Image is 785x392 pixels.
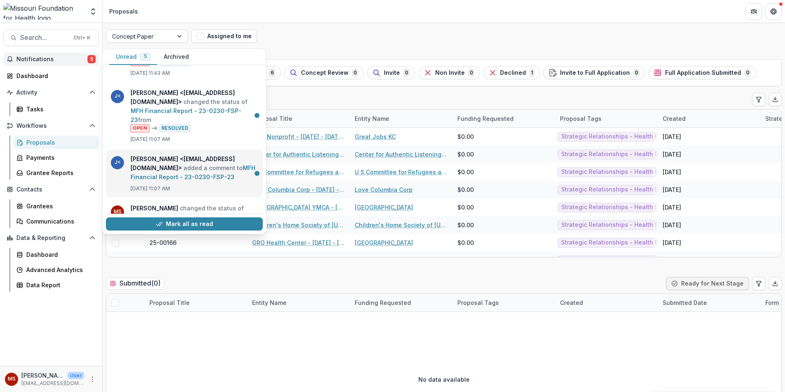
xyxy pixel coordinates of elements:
[3,183,99,196] button: Open Contacts
[658,114,691,123] div: Created
[131,154,258,182] p: added a comment to
[13,102,99,116] a: Tasks
[355,150,448,159] a: Center for Authentic Listening & Learning
[367,66,415,79] button: Invite0
[72,33,92,42] div: Ctrl + K
[13,214,99,228] a: Communications
[145,294,247,311] div: Proposal Title
[13,151,99,164] a: Payments
[452,110,555,127] div: Funding Requested
[457,185,474,194] span: $0.00
[457,256,474,265] span: $0.00
[21,371,64,380] p: [PERSON_NAME]
[452,294,555,311] div: Proposal Tags
[247,294,350,311] div: Entity Name
[663,132,681,141] div: [DATE]
[457,132,474,141] span: $0.00
[109,7,138,16] div: Proposals
[350,294,452,311] div: Funding Requested
[457,238,474,247] span: $0.00
[252,203,345,212] a: [GEOGRAPHIC_DATA] YMCA - [DATE] - [DATE] Request for Concept Papers
[26,281,92,289] div: Data Report
[355,238,413,247] a: [GEOGRAPHIC_DATA]
[752,93,765,106] button: Edit table settings
[131,204,258,230] p: changed the status of from
[555,298,588,307] div: Created
[131,107,241,123] a: MFH Financial Report - 23-0230-FSP-23
[555,294,658,311] div: Created
[760,298,784,307] div: Form
[403,68,410,77] span: 0
[16,186,86,193] span: Contacts
[252,132,345,141] a: New Nonprofit - [DATE] - [DATE] Request for Concept Papers
[468,68,475,77] span: 0
[109,49,157,65] button: Unread
[752,277,765,290] button: Edit table settings
[13,248,99,261] a: Dashboard
[452,298,504,307] div: Proposal Tags
[26,168,92,177] div: Grantee Reports
[744,68,751,77] span: 0
[663,150,681,159] div: [DATE]
[350,114,394,123] div: Entity Name
[87,3,99,20] button: Open entity switcher
[149,256,177,265] span: 25-00163
[658,294,760,311] div: Submitted Date
[3,3,84,20] img: Missouri Foundation for Health logo
[3,53,99,66] button: Notifications5
[252,168,345,176] a: U S Committee for Refugees and Immigrants Inc - [DATE] - [DATE] Request for Concept Papers
[20,34,69,42] span: Search...
[13,263,99,277] a: Advanced Analytics
[769,277,782,290] button: Export table data
[269,68,275,77] span: 6
[658,298,712,307] div: Submitted Date
[355,203,413,212] a: [GEOGRAPHIC_DATA]
[483,66,540,79] button: Declined1
[350,110,452,127] div: Entity Name
[26,202,92,210] div: Grantees
[658,110,760,127] div: Created
[435,69,465,76] span: Non Invite
[663,221,681,229] div: [DATE]
[13,278,99,292] a: Data Report
[3,119,99,132] button: Open Workflows
[418,66,480,79] button: Non Invite0
[543,66,645,79] button: Invite to Full Application0
[87,55,96,63] span: 5
[384,69,400,76] span: Invite
[666,277,749,290] button: Ready for Next Stage
[16,56,87,63] span: Notifications
[355,185,413,194] a: Love Columbia Corp
[500,69,526,76] span: Declined
[106,217,263,231] button: Mark all as read
[352,68,358,77] span: 0
[665,69,741,76] span: Full Application Submitted
[252,256,345,265] a: Healing Action Network, Inc. - [DATE] - [DATE] Request for Concept Papers
[145,298,195,307] div: Proposal Title
[252,150,345,159] a: Center for Authentic Listening & Learning - [DATE] - [DATE] Request for Concept Papers
[355,168,448,176] a: U S Committee for Refugees and Immigrants Inc
[252,185,345,194] a: Love Columbia Corp - [DATE] - [DATE] Request for Concept Papers
[131,22,258,66] p: changed the status of from
[560,69,630,76] span: Invite to Full Application
[8,376,16,382] div: Marcel Scaife
[26,250,92,259] div: Dashboard
[350,298,416,307] div: Funding Requested
[663,168,681,176] div: [DATE]
[26,153,92,162] div: Payments
[457,221,474,229] span: $0.00
[26,265,92,274] div: Advanced Analytics
[16,89,86,96] span: Activity
[3,30,99,46] button: Search...
[144,53,147,59] span: 5
[555,114,606,123] div: Proposal Tags
[247,110,350,127] div: Proposal Title
[131,88,258,132] p: changed the status of from
[67,372,84,379] p: User
[16,122,86,129] span: Workflows
[648,66,756,79] button: Full Application Submitted0
[3,69,99,83] a: Dashboard
[13,166,99,180] a: Grantee Reports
